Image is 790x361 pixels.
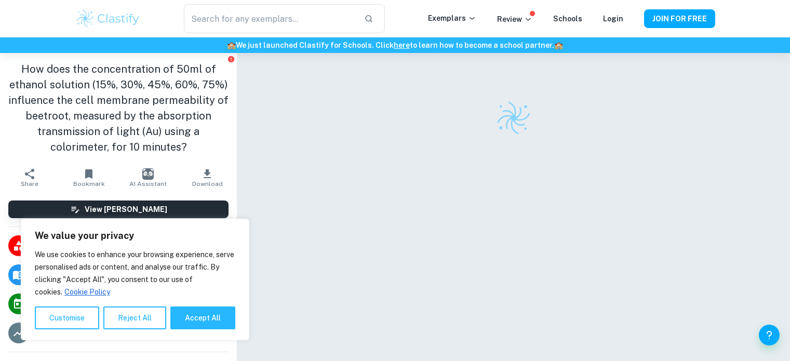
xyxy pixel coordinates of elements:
[64,287,111,297] a: Cookie Policy
[428,12,476,24] p: Exemplars
[118,163,178,192] button: AI Assistant
[21,180,38,188] span: Share
[497,14,532,25] p: Review
[85,204,167,215] h6: View [PERSON_NAME]
[644,9,715,28] button: JOIN FOR FREE
[394,41,410,49] a: here
[2,39,788,51] h6: We just launched Clastify for Schools. Click to learn how to become a school partner.
[170,306,235,329] button: Accept All
[603,15,623,23] a: Login
[227,41,236,49] span: 🏫
[553,15,582,23] a: Schools
[103,306,166,329] button: Reject All
[759,325,780,345] button: Help and Feedback
[554,41,563,49] span: 🏫
[73,180,105,188] span: Bookmark
[227,55,235,63] button: Report issue
[35,248,235,298] p: We use cookies to enhance your browsing experience, serve personalised ads or content, and analys...
[35,306,99,329] button: Customise
[59,163,118,192] button: Bookmark
[8,200,229,218] button: View [PERSON_NAME]
[129,180,167,188] span: AI Assistant
[178,163,237,192] button: Download
[184,4,355,33] input: Search for any exemplars...
[35,230,235,242] p: We value your privacy
[21,219,249,340] div: We value your privacy
[142,168,154,180] img: AI Assistant
[8,61,229,155] h1: How does the concentration of 50ml of ethanol solution (15%, 30%, 45%, 60%, 75%) influence the ce...
[192,180,223,188] span: Download
[75,8,141,29] img: Clastify logo
[496,100,532,136] img: Clastify logo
